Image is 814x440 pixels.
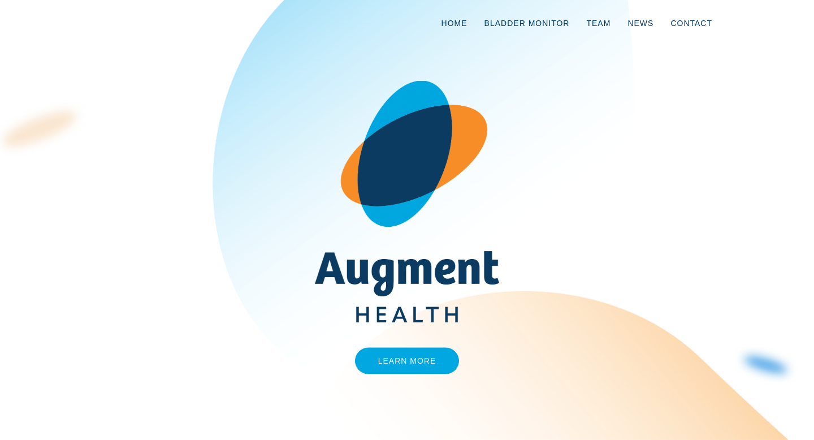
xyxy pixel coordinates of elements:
[619,5,662,42] a: News
[662,5,721,42] a: Contact
[306,81,507,323] img: AugmentHealth_FullColor_Transparent.png
[578,5,619,42] a: Team
[93,19,138,30] img: logo
[476,5,578,42] a: Bladder Monitor
[355,347,460,374] a: Learn More
[433,5,476,42] a: Home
